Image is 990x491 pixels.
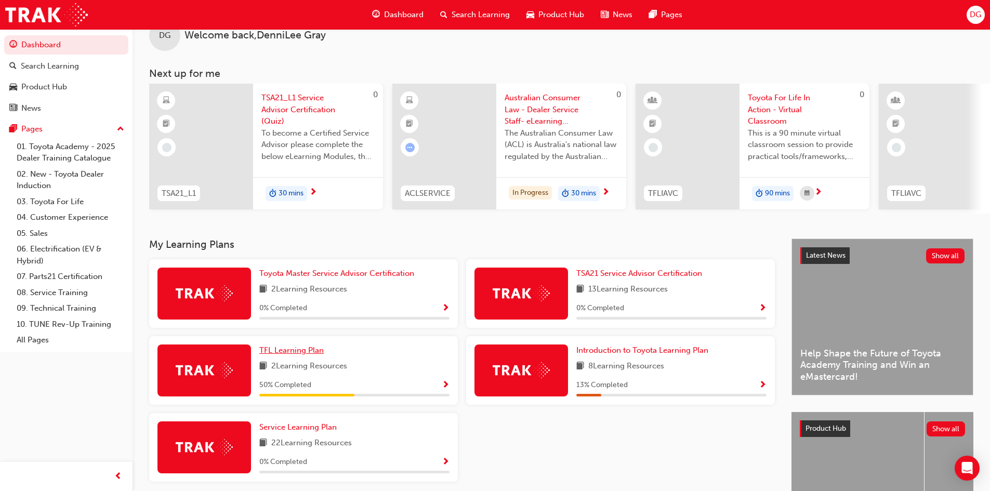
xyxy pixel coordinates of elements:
[493,362,550,378] img: Trak
[162,143,171,152] span: learningRecordVerb_NONE-icon
[259,360,267,373] span: book-icon
[364,4,432,25] a: guage-iconDashboard
[259,344,328,356] a: TFL Learning Plan
[576,346,708,355] span: Introduction to Toyota Learning Plan
[259,283,267,296] span: book-icon
[588,283,668,296] span: 13 Learning Resources
[4,99,128,118] a: News
[442,302,450,315] button: Show Progress
[4,120,128,139] button: Pages
[163,94,170,108] span: learningResourceType_ELEARNING-icon
[442,458,450,467] span: Show Progress
[384,9,424,21] span: Dashboard
[12,269,128,285] a: 07. Parts21 Certification
[261,92,375,127] span: TSA21_L1 Service Advisor Certification (Quiz)
[162,188,196,200] span: TSA21_L1
[4,77,128,97] a: Product Hub
[576,379,628,391] span: 13 % Completed
[613,9,632,21] span: News
[12,225,128,242] a: 05. Sales
[4,57,128,76] a: Search Learning
[176,362,233,378] img: Trak
[800,348,965,383] span: Help Shape the Future of Toyota Academy Training and Win an eMastercard!
[12,316,128,333] a: 10. TUNE Rev-Up Training
[538,9,584,21] span: Product Hub
[442,304,450,313] span: Show Progress
[800,247,965,264] a: Latest NewsShow all
[509,186,552,200] div: In Progress
[21,123,43,135] div: Pages
[4,35,128,55] a: Dashboard
[159,30,170,42] span: DG
[759,302,767,315] button: Show Progress
[759,381,767,390] span: Show Progress
[892,117,900,131] span: booktick-icon
[602,188,610,197] span: next-icon
[800,420,965,437] a: Product HubShow all
[12,194,128,210] a: 03. Toyota For Life
[9,104,17,113] span: news-icon
[176,439,233,455] img: Trak
[373,90,378,99] span: 0
[432,4,518,25] a: search-iconSearch Learning
[967,6,985,24] button: DG
[372,8,380,21] span: guage-icon
[592,4,641,25] a: news-iconNews
[649,94,656,108] span: learningResourceType_INSTRUCTOR_LED-icon
[392,84,626,209] a: 0ACLSERVICEAustralian Consumer Law - Dealer Service Staff- eLearning ModuleThe Australian Consume...
[117,123,124,136] span: up-icon
[814,188,822,197] span: next-icon
[12,300,128,316] a: 09. Technical Training
[259,437,267,450] span: book-icon
[892,94,900,108] span: learningResourceType_INSTRUCTOR_LED-icon
[114,470,122,483] span: prev-icon
[748,127,861,163] span: This is a 90 minute virtual classroom session to provide practical tools/frameworks, behaviours a...
[5,3,88,26] a: Trak
[9,41,17,50] span: guage-icon
[12,241,128,269] a: 06. Electrification (EV & Hybrid)
[636,84,869,209] a: 0TFLIAVCToyota For Life In Action - Virtual ClassroomThis is a 90 minute virtual classroom sessio...
[12,332,128,348] a: All Pages
[184,30,326,42] span: Welcome back , DenniLee Gray
[759,304,767,313] span: Show Progress
[804,187,810,200] span: calendar-icon
[518,4,592,25] a: car-iconProduct Hub
[12,139,128,166] a: 01. Toyota Academy - 2025 Dealer Training Catalogue
[442,379,450,392] button: Show Progress
[505,92,618,127] span: Australian Consumer Law - Dealer Service Staff- eLearning Module
[806,424,846,433] span: Product Hub
[269,187,276,201] span: duration-icon
[892,143,901,152] span: learningRecordVerb_NONE-icon
[756,187,763,201] span: duration-icon
[271,283,347,296] span: 2 Learning Resources
[440,8,447,21] span: search-icon
[493,285,550,301] img: Trak
[576,360,584,373] span: book-icon
[748,92,861,127] span: Toyota For Life In Action - Virtual Classroom
[176,285,233,301] img: Trak
[405,143,415,152] span: learningRecordVerb_ATTEMPT-icon
[452,9,510,21] span: Search Learning
[9,125,17,134] span: pages-icon
[926,248,965,263] button: Show all
[576,268,706,280] a: TSA21 Service Advisor Certification
[259,379,311,391] span: 50 % Completed
[149,238,775,250] h3: My Learning Plans
[406,94,413,108] span: learningResourceType_ELEARNING-icon
[163,117,170,131] span: booktick-icon
[576,344,712,356] a: Introduction to Toyota Learning Plan
[259,268,418,280] a: Toyota Master Service Advisor Certification
[21,81,67,93] div: Product Hub
[860,90,864,99] span: 0
[616,90,621,99] span: 0
[648,188,678,200] span: TFLIAVC
[576,269,702,278] span: TSA21 Service Advisor Certification
[759,379,767,392] button: Show Progress
[601,8,609,21] span: news-icon
[149,84,383,209] a: 0TSA21_L1TSA21_L1 Service Advisor Certification (Quiz)To become a Certified Service Advisor pleas...
[9,83,17,92] span: car-icon
[259,346,324,355] span: TFL Learning Plan
[9,62,17,71] span: search-icon
[765,188,790,200] span: 90 mins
